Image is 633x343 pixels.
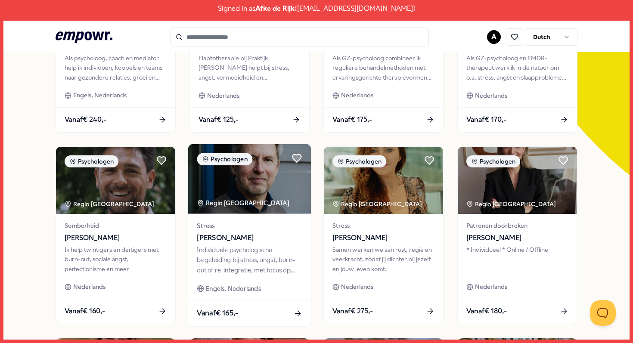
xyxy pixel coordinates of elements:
[188,144,311,327] a: package imagePsychologenRegio [GEOGRAPHIC_DATA] Stress[PERSON_NAME]Individuele psychologische beg...
[255,3,295,14] span: Afke de Rijk
[457,146,577,324] a: package imagePsychologenRegio [GEOGRAPHIC_DATA] Patronen doorbreken[PERSON_NAME]* Individueel * O...
[466,114,506,125] span: Vanaf € 170,-
[332,232,434,244] span: [PERSON_NAME]
[332,245,434,274] div: Samen werken we aan rust, regie en veerkracht, zodat jij dichter bij jezelf en jouw leven komt.
[65,306,105,317] span: Vanaf € 160,-
[466,199,557,209] div: Regio [GEOGRAPHIC_DATA]
[332,221,434,230] span: Stress
[332,199,423,209] div: Regio [GEOGRAPHIC_DATA]
[65,221,167,230] span: Somberheid
[65,245,167,274] div: Ik help twintigers en dertigers met burn-out, sociale angst, perfectionisme en meer
[466,232,568,244] span: [PERSON_NAME]
[341,282,373,291] span: Nederlands
[197,308,239,319] span: Vanaf € 165,-
[341,90,373,100] span: Nederlands
[332,306,373,317] span: Vanaf € 275,-
[73,282,105,291] span: Nederlands
[332,155,386,167] div: Psychologen
[65,232,167,244] span: [PERSON_NAME]
[466,53,568,82] div: Als GZ-psycholoog en EMDR-therapeut werk ik in de natuur om o.a. stress, angst en slaapproblemen ...
[171,28,429,46] input: Search for products, categories or subcategories
[466,306,507,317] span: Vanaf € 180,-
[475,91,507,100] span: Nederlands
[65,114,106,125] span: Vanaf € 240,-
[466,221,568,230] span: Patronen doorbreken
[206,284,261,294] span: Engels, Nederlands
[197,198,291,208] div: Regio [GEOGRAPHIC_DATA]
[458,147,577,214] img: package image
[199,114,239,125] span: Vanaf € 125,-
[590,300,616,326] iframe: Help Scout Beacon - Open
[487,30,501,44] button: A
[65,155,118,167] div: Psychologen
[56,147,175,214] img: package image
[197,232,302,243] span: [PERSON_NAME]
[65,53,167,82] div: Als psycholoog, coach en mediator help ik individuen, koppels en teams naar gezondere relaties, g...
[197,153,253,165] div: Psychologen
[56,146,176,324] a: package imagePsychologenRegio [GEOGRAPHIC_DATA] Somberheid[PERSON_NAME]Ik help twintigers en dert...
[73,90,127,100] span: Engels, Nederlands
[324,147,443,214] img: package image
[332,114,372,125] span: Vanaf € 175,-
[332,53,434,82] div: Als GZ-psycholoog combineer ik reguliere behandelmethoden met ervaringsgerichte therapievormen (b...
[323,146,444,324] a: package imagePsychologenRegio [GEOGRAPHIC_DATA] Stress[PERSON_NAME]Samen werken we aan rust, regi...
[466,245,568,274] div: * Individueel * Online / Offline
[207,91,239,100] span: Nederlands
[466,155,520,167] div: Psychologen
[65,199,155,209] div: Regio [GEOGRAPHIC_DATA]
[188,144,311,213] img: package image
[197,220,302,230] span: Stress
[197,245,302,275] div: Individuele psychologische begeleiding bij stress, angst, burn-out of re-integratie, met focus op...
[199,53,301,82] div: Haptotherapie bij Praktijk [PERSON_NAME] helpt bij stress, angst, vermoeidheid en onverklaarbare ...
[475,282,507,291] span: Nederlands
